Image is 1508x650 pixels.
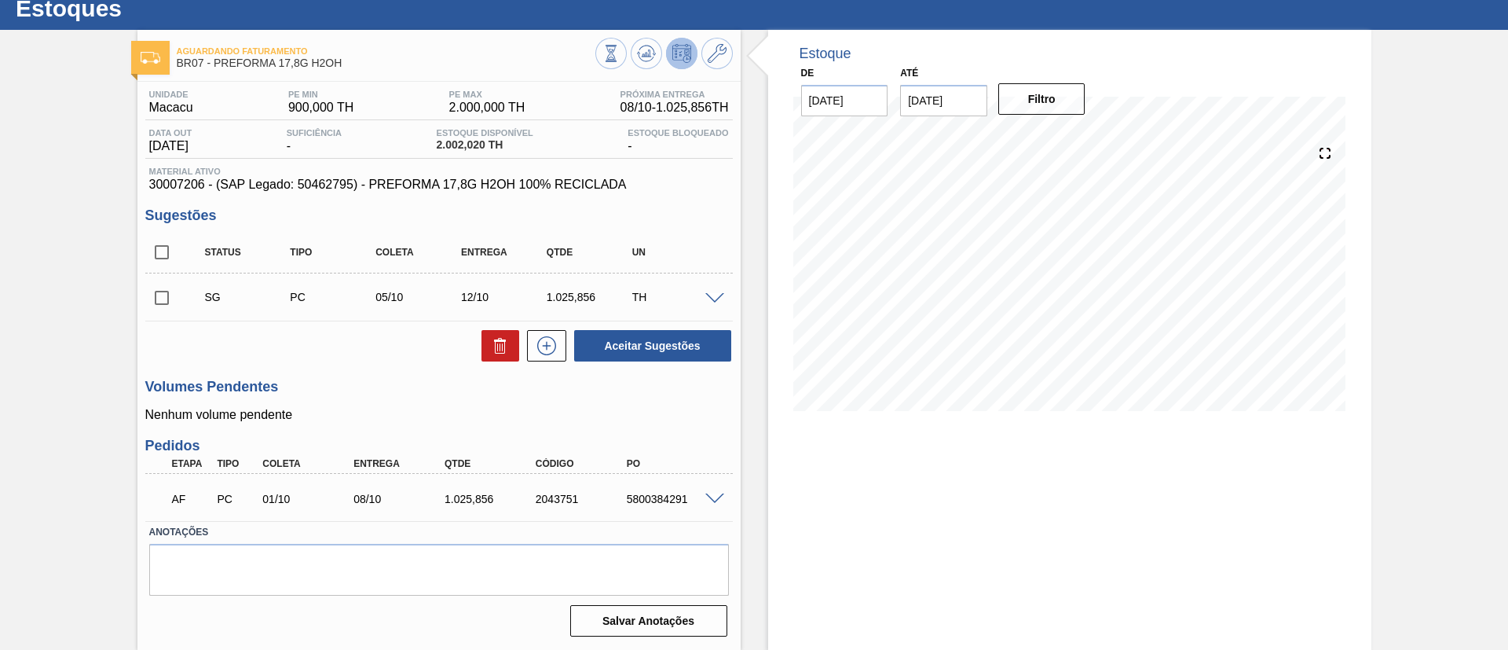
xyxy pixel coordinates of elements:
button: Desprogramar Estoque [666,38,697,69]
span: Material ativo [149,167,729,176]
span: Macacu [149,101,193,115]
div: PO [623,458,725,469]
div: 12/10/2025 [457,291,552,303]
span: Estoque Disponível [437,128,533,138]
div: Qtde [543,247,638,258]
span: 30007206 - (SAP Legado: 50462795) - PREFORMA 17,8G H2OH 100% RECICLADA [149,178,729,192]
div: Aguardando Faturamento [168,482,215,516]
button: Salvar Anotações [570,605,727,637]
div: 2043751 [532,493,634,505]
div: Nova sugestão [519,330,566,362]
div: Pedido de Compra [286,291,381,303]
div: Entrega [350,458,452,469]
div: UN [628,247,723,258]
button: Atualizar Gráfico [631,38,662,69]
div: - [283,128,346,153]
span: Suficiência [287,128,342,138]
div: Status [201,247,296,258]
div: Coleta [372,247,467,258]
label: Até [900,68,918,79]
button: Filtro [998,83,1085,115]
h3: Pedidos [145,438,733,454]
div: Etapa [168,458,215,469]
span: Aguardando Faturamento [177,46,595,56]
label: Anotações [149,521,729,544]
input: dd/mm/yyyy [900,85,987,116]
p: Nenhum volume pendente [145,408,733,422]
span: Estoque Bloqueado [628,128,728,138]
div: Pedido de Compra [213,493,260,505]
input: dd/mm/yyyy [801,85,888,116]
div: Sugestão Criada [201,291,296,303]
span: 2.002,020 TH [437,139,533,151]
div: Tipo [213,458,260,469]
span: Unidade [149,90,193,99]
span: Data out [149,128,192,138]
h3: Volumes Pendentes [145,379,733,395]
div: Aceitar Sugestões [566,329,733,363]
div: Qtde [441,458,543,469]
span: PE MIN [288,90,353,99]
p: AF [172,493,211,505]
span: BR07 - PREFORMA 17,8G H2OH [177,57,595,69]
div: Excluir Sugestões [474,330,519,362]
img: Ícone [141,52,160,64]
h3: Sugestões [145,207,733,224]
span: Próxima Entrega [620,90,729,99]
span: 2.000,000 TH [449,101,525,115]
div: 1.025,856 [543,291,638,303]
div: TH [628,291,723,303]
span: 900,000 TH [288,101,353,115]
div: 01/10/2025 [258,493,361,505]
button: Ir ao Master Data / Geral [701,38,733,69]
div: - [624,128,732,153]
div: 5800384291 [623,493,725,505]
span: 08/10 - 1.025,856 TH [620,101,729,115]
label: De [801,68,814,79]
div: Estoque [800,46,851,62]
div: Tipo [286,247,381,258]
span: PE MAX [449,90,525,99]
div: 08/10/2025 [350,493,452,505]
button: Visão Geral dos Estoques [595,38,627,69]
button: Aceitar Sugestões [574,330,731,362]
div: 05/10/2025 [372,291,467,303]
div: Código [532,458,634,469]
div: 1.025,856 [441,493,543,505]
span: [DATE] [149,139,192,153]
div: Coleta [258,458,361,469]
div: Entrega [457,247,552,258]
